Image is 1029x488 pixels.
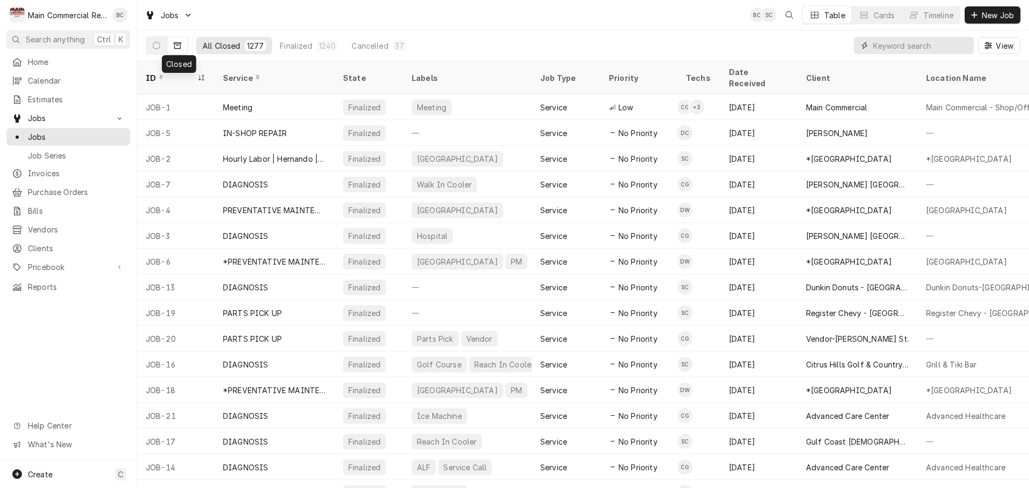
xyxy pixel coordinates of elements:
[223,205,326,216] div: PREVENTATIVE MAINTENANCE
[677,100,692,115] div: Caleb Gorton's Avatar
[347,153,382,164] div: Finalized
[618,102,633,113] span: Low
[806,153,892,164] div: *[GEOGRAPHIC_DATA]
[540,462,567,473] div: Service
[146,72,195,84] div: ID
[618,333,658,344] span: No Priority
[720,171,797,197] div: [DATE]
[806,205,892,216] div: *[GEOGRAPHIC_DATA]
[347,307,382,319] div: Finalized
[28,112,109,124] span: Jobs
[926,462,1005,473] div: Advanced Healthcare
[874,10,895,21] div: Cards
[137,274,214,300] div: JOB-13
[720,146,797,171] div: [DATE]
[677,460,692,475] div: Caleb Gorton's Avatar
[540,256,567,267] div: Service
[118,34,123,45] span: K
[28,75,125,86] span: Calendar
[395,40,404,51] div: 37
[28,261,109,273] span: Pricebook
[28,243,125,254] span: Clients
[677,434,692,449] div: SC
[806,359,909,370] div: Citrus Hills Golf & Country Club
[137,377,214,403] div: JOB-18
[347,102,382,113] div: Finalized
[28,420,124,431] span: Help Center
[762,7,777,22] div: SC
[223,127,287,139] div: IN-SHOP REPAIR
[540,333,567,344] div: Service
[6,183,130,201] a: Purchase Orders
[347,205,382,216] div: Finalized
[319,40,336,51] div: 1240
[6,128,130,146] a: Jobs
[926,385,1012,396] div: *[GEOGRAPHIC_DATA]
[926,256,1007,267] div: [GEOGRAPHIC_DATA]
[247,40,264,51] div: 1277
[618,256,658,267] span: No Priority
[223,410,268,422] div: DIAGNOSIS
[347,385,382,396] div: Finalized
[618,205,658,216] span: No Priority
[923,10,953,21] div: Timeline
[223,333,282,344] div: PARTS PICK UP
[347,127,382,139] div: Finalized
[618,230,658,242] span: No Priority
[137,223,214,249] div: JOB-3
[677,177,692,192] div: Caleb Gorton's Avatar
[540,127,567,139] div: Service
[510,256,523,267] div: PM
[416,333,454,344] div: Parts Pick
[540,282,567,293] div: Service
[162,55,196,73] div: Closed
[677,305,692,320] div: Shawn Combs's Avatar
[416,359,463,370] div: Golf Course
[137,120,214,146] div: JOB-5
[473,359,535,370] div: Reach In Cooler
[750,7,765,22] div: BC
[677,280,692,295] div: SC
[28,186,125,198] span: Purchase Orders
[28,168,125,179] span: Invoices
[994,40,1016,51] span: View
[762,7,777,22] div: Sharon Campbell's Avatar
[347,282,382,293] div: Finalized
[926,359,977,370] div: Grill & Tiki Bar
[137,94,214,120] div: JOB-1
[618,127,658,139] span: No Priority
[720,197,797,223] div: [DATE]
[6,109,130,127] a: Go to Jobs
[137,429,214,454] div: JOB-17
[618,179,658,190] span: No Priority
[720,249,797,274] div: [DATE]
[416,102,448,113] div: Meeting
[6,91,130,108] a: Estimates
[223,385,326,396] div: *PREVENTATIVE MAINTENANCE*
[118,469,123,480] span: C
[806,230,909,242] div: [PERSON_NAME] [GEOGRAPHIC_DATA]
[677,254,692,269] div: DW
[677,434,692,449] div: Shawn Combs's Avatar
[137,171,214,197] div: JOB-7
[720,274,797,300] div: [DATE]
[6,202,130,220] a: Bills
[6,147,130,164] a: Job Series
[223,256,326,267] div: *PREVENTATIVE MAINTENANCE*
[677,125,692,140] div: Dylan Crawford's Avatar
[720,300,797,326] div: [DATE]
[137,197,214,223] div: JOB-4
[720,326,797,351] div: [DATE]
[677,408,692,423] div: CG
[873,37,968,54] input: Keyword search
[223,462,268,473] div: DIAGNOSIS
[137,146,214,171] div: JOB-2
[677,460,692,475] div: CG
[677,125,692,140] div: DC
[677,202,692,217] div: DW
[223,307,282,319] div: PARTS PICK UP
[540,230,567,242] div: Service
[6,258,130,276] a: Go to Pricebook
[6,417,130,434] a: Go to Help Center
[618,410,658,422] span: No Priority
